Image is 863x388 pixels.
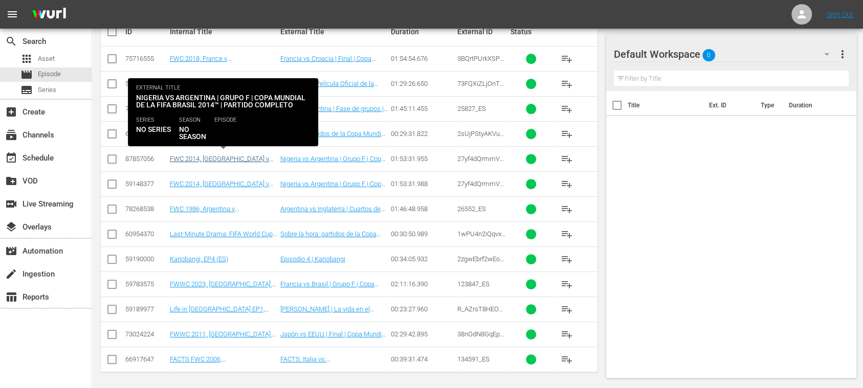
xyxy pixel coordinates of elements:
[6,8,18,20] span: menu
[280,255,345,263] a: Episodio 4 | Kariobangi
[20,53,33,65] span: Asset
[5,198,17,210] span: Live Streaming
[555,122,579,146] button: playlist_add
[555,222,579,246] button: playlist_add
[555,347,579,372] button: playlist_add
[457,55,504,70] span: 3BQrtPUrkXSPDs5n6jgbUG_ES
[125,28,167,36] div: ID
[457,205,486,213] span: 26552_ES
[125,305,167,313] div: 59189977
[457,80,504,95] span: 73FQXiZLjOnTD6RqSbrixE_ES
[170,330,276,353] a: FWWC 2011, [GEOGRAPHIC_DATA] v [GEOGRAPHIC_DATA], Final - FMR (ES)
[170,155,274,178] a: FWC 2014, [GEOGRAPHIC_DATA] v [GEOGRAPHIC_DATA], Group Stage - FMR (ES)
[836,42,849,66] button: more_vert
[391,105,454,112] div: 01:45:11.455
[561,353,573,366] span: playlist_add
[125,130,167,138] div: 60344908
[457,130,504,145] span: 2sUjPStyAKVuZ53HDmt6VS_ES
[170,205,276,228] a: FWC 1986, Argentina v [GEOGRAPHIC_DATA], Quarter-Finals - FMR (ES)
[280,80,378,95] a: Sueños | La Película Oficial de la Copa Mundial de la FIFA 2018™
[280,355,358,378] a: FACTS: Italia vs. [GEOGRAPHIC_DATA] | [GEOGRAPHIC_DATA] 2006
[280,230,381,253] a: Sobre la hora: partidos de la Copa Mundial de la FIFA™ resueltos en el final
[555,97,579,121] button: playlist_add
[20,84,33,96] span: Series
[125,80,167,87] div: 59190047
[555,172,579,196] button: playlist_add
[827,10,853,18] a: Sign Out
[391,255,454,263] div: 00:34:05.932
[280,205,385,228] a: Argentina vs Inglaterra | Cuartos de final | Copa Mundial de la FIFA México 1986™ | Partido completo
[391,80,454,87] div: 01:29:26.650
[391,130,454,138] div: 00:29:31.822
[5,268,17,280] span: Ingestion
[5,106,17,118] span: Create
[125,355,167,363] div: 66917647
[20,69,33,81] span: Episode
[457,255,507,270] span: 2zgwEbrf2wEos4GrRQlPQm_ES
[755,91,783,120] th: Type
[561,278,573,290] span: playlist_add
[561,228,573,240] span: playlist_add
[280,130,386,145] a: Grandes partidos de la Copa Mundial Femenina de la FIFA™
[170,255,228,263] a: Kariobangi, EP4 (ES)
[5,175,17,187] span: VOD
[280,155,385,178] a: Nigeria vs Argentina | Grupo F | Copa Mundial de la FIFA Brasil 2014™ | Partido completo
[555,297,579,322] button: playlist_add
[391,28,454,36] div: Duration
[561,253,573,265] span: playlist_add
[280,280,379,311] a: Francia vs Brasil | Grupo F | Copa Mundial Femenina de la FIFA Australia & [GEOGRAPHIC_DATA] 2023...
[280,330,387,361] a: Japón vs EEUU | Final | Copa Mundial Femenina de la FIFA [GEOGRAPHIC_DATA] 2011™ | Partido Completo
[170,130,248,138] a: FWWC Great Matches (ES)
[5,152,17,164] span: Schedule
[125,230,167,238] div: 60954370
[391,230,454,238] div: 00:30:50.989
[391,55,454,62] div: 01:54:54.676
[125,180,167,188] div: 59148377
[5,221,17,233] span: Overlays
[561,203,573,215] span: playlist_add
[25,3,74,27] img: ans4CAIJ8jUAAAAAAAAAAAAAAAAAAAAAAAAgQb4GAAAAAAAAAAAAAAAAAAAAAAAAJMjXAAAAAAAAAAAAAAAAAAAAAAAAgAT5G...
[38,54,55,64] span: Asset
[125,105,167,112] div: 75716569
[170,280,276,295] a: FWWC 2023, [GEOGRAPHIC_DATA] v [GEOGRAPHIC_DATA] (ES)
[125,155,167,163] div: 87857056
[125,205,167,213] div: 78268538
[555,72,579,96] button: playlist_add
[280,55,375,78] a: Francia vs Croacia | Final | Copa Mundial de la FIFA Rusia 2018™ | Partido completo
[391,355,454,363] div: 00:39:31.474
[391,330,454,338] div: 02:29:42.895
[457,330,506,346] span: 38nOdN8GqEpUioCBLZBR2f_ES
[561,153,573,165] span: playlist_add
[5,35,17,48] span: Search
[457,355,490,363] span: 134591_ES
[280,305,374,321] a: [PERSON_NAME] | La vida en el [GEOGRAPHIC_DATA]
[391,180,454,188] div: 01:53:31.988
[170,305,269,328] a: Life in [GEOGRAPHIC_DATA] EP1, [GEOGRAPHIC_DATA] ([GEOGRAPHIC_DATA])
[38,85,56,95] span: Series
[555,322,579,347] button: playlist_add
[561,328,573,340] span: playlist_add
[457,180,506,195] span: 27yf4dQrmmVwjDdmLx3JUI_ES
[280,105,388,135] a: Italia vs Argentina | Fase de grupos | Copa Mundial de la FIFA [GEOGRAPHIC_DATA] 1986™ | Partido ...
[555,197,579,221] button: playlist_add
[5,129,17,141] span: Channels
[457,305,506,321] span: R_AZrsT8HEOQz56p_W1B5Q_ES
[561,303,573,315] span: playlist_add
[561,103,573,115] span: playlist_add
[38,69,61,79] span: Episode
[702,44,715,66] span: 0
[555,47,579,71] button: playlist_add
[703,91,754,120] th: Ext. ID
[561,78,573,90] span: playlist_add
[170,55,267,78] a: FWC 2018, France v [GEOGRAPHIC_DATA], Final - FMR (ES)
[170,80,268,95] a: LOCAL ONLY - FWC 2018 Official Film, Dreams (ES)
[391,305,454,313] div: 00:23:27.960
[457,105,486,112] span: 25827_ES
[561,128,573,140] span: playlist_add
[561,178,573,190] span: playlist_add
[555,247,579,271] button: playlist_add
[511,28,552,36] div: Status
[457,230,505,245] span: 1wPU4n2iQqvxzMBqsAzdxk_ES
[280,28,388,36] div: External Title
[391,280,454,288] div: 02:11:16.390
